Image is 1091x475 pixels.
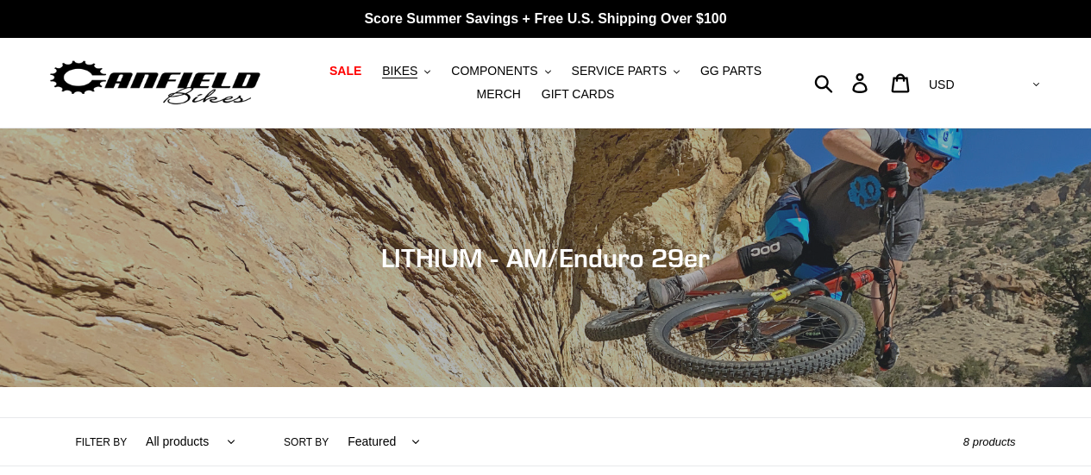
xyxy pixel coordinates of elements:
[381,242,710,273] span: LITHIUM - AM/Enduro 29er
[963,435,1016,448] span: 8 products
[373,59,439,83] button: BIKES
[451,64,537,78] span: COMPONENTS
[572,64,667,78] span: SERVICE PARTS
[563,59,688,83] button: SERVICE PARTS
[382,64,417,78] span: BIKES
[692,59,770,83] a: GG PARTS
[284,434,329,450] label: Sort by
[468,83,530,106] a: MERCH
[542,87,615,102] span: GIFT CARDS
[76,434,128,450] label: Filter by
[329,64,361,78] span: SALE
[47,56,263,110] img: Canfield Bikes
[442,59,559,83] button: COMPONENTS
[477,87,521,102] span: MERCH
[321,59,370,83] a: SALE
[700,64,762,78] span: GG PARTS
[533,83,624,106] a: GIFT CARDS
